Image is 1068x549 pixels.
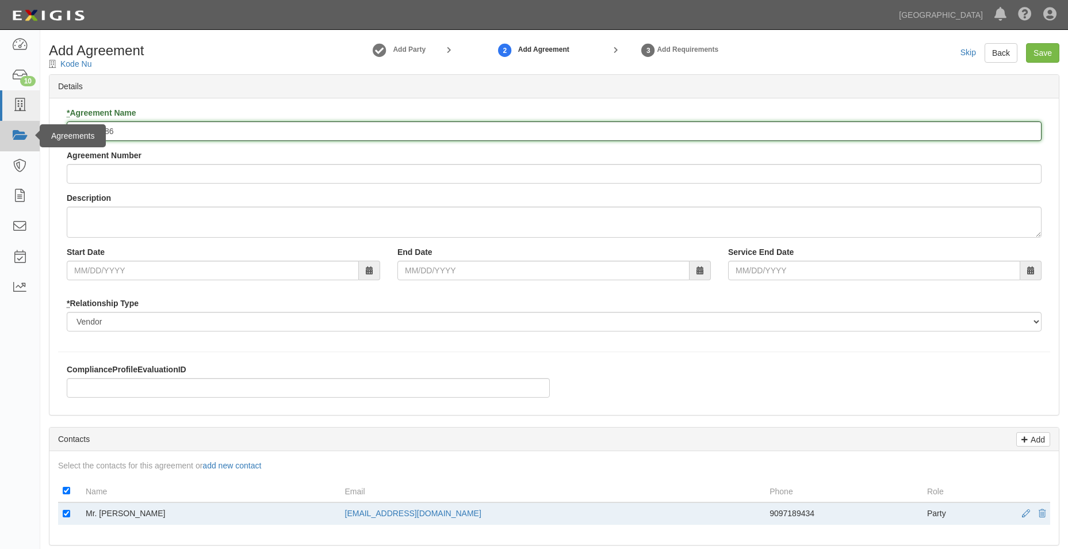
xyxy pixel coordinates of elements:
label: ComplianceProfileEvaluationID [67,364,186,375]
th: Role [922,480,1004,502]
label: Service End Date [728,246,794,258]
strong: Add Party [393,45,426,54]
a: Back [985,43,1017,63]
i: Help Center - Complianz [1018,8,1032,22]
label: Agreement Name [67,107,136,119]
strong: Add Requirements [657,45,718,54]
strong: 3 [640,44,657,58]
th: Email [340,480,765,502]
div: Details [49,75,1059,98]
a: Add Party [393,45,426,55]
strong: 2 [496,44,514,58]
strong: Add Agreement [518,45,569,55]
a: [EMAIL_ADDRESS][DOMAIN_NAME] [345,509,481,518]
a: Kode Nu [60,59,91,68]
input: MM/DD/YYYY [67,261,359,280]
td: 9097189434 [765,502,922,525]
h1: Add Agreement [49,43,280,58]
a: Add Agreement [496,37,514,62]
a: [GEOGRAPHIC_DATA] [893,3,989,26]
td: Mr. [PERSON_NAME] [81,502,340,525]
label: Agreement Number [67,150,141,161]
th: Phone [765,480,922,502]
label: Start Date [67,246,105,258]
label: Description [67,192,111,204]
th: Name [81,480,340,502]
abbr: required [67,108,70,117]
div: Select the contacts for this agreement or [49,460,1059,471]
label: Relationship Type [67,298,139,309]
a: Set Requirements [640,37,657,62]
div: Contacts [49,428,1059,451]
img: logo-5460c22ac91f19d4615b14bd174203de0afe785f0fc80cf4dbbc73dc1793850b.png [9,5,88,26]
input: MM/DD/YYYY [397,261,690,280]
td: Party [922,502,1004,525]
abbr: required [67,299,70,308]
div: 10 [20,76,36,86]
input: MM/DD/YYYY [728,261,1020,280]
a: add new contact [202,461,261,470]
div: Agreements [40,124,106,147]
input: Save [1026,43,1059,63]
p: Add [1028,433,1045,446]
a: Skip [960,48,976,57]
a: Add [1016,432,1050,447]
label: End Date [397,246,432,258]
